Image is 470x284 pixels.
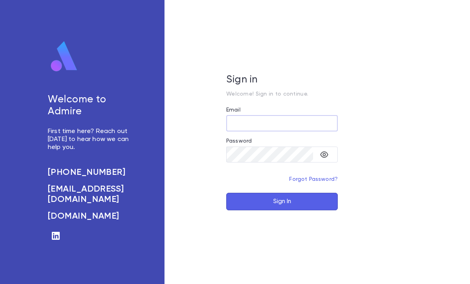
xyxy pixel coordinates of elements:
[48,127,133,151] p: First time here? Reach out [DATE] to hear how we can help you.
[48,184,133,205] a: [EMAIL_ADDRESS][DOMAIN_NAME]
[226,193,338,210] button: Sign In
[48,94,133,118] h5: Welcome to Admire
[226,107,241,113] label: Email
[48,41,80,72] img: logo
[48,167,133,178] a: [PHONE_NUMBER]
[226,91,338,97] p: Welcome! Sign in to continue.
[226,74,338,86] h5: Sign in
[316,147,332,163] button: toggle password visibility
[48,211,133,221] a: [DOMAIN_NAME]
[226,138,252,144] label: Password
[289,176,338,182] a: Forgot Password?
